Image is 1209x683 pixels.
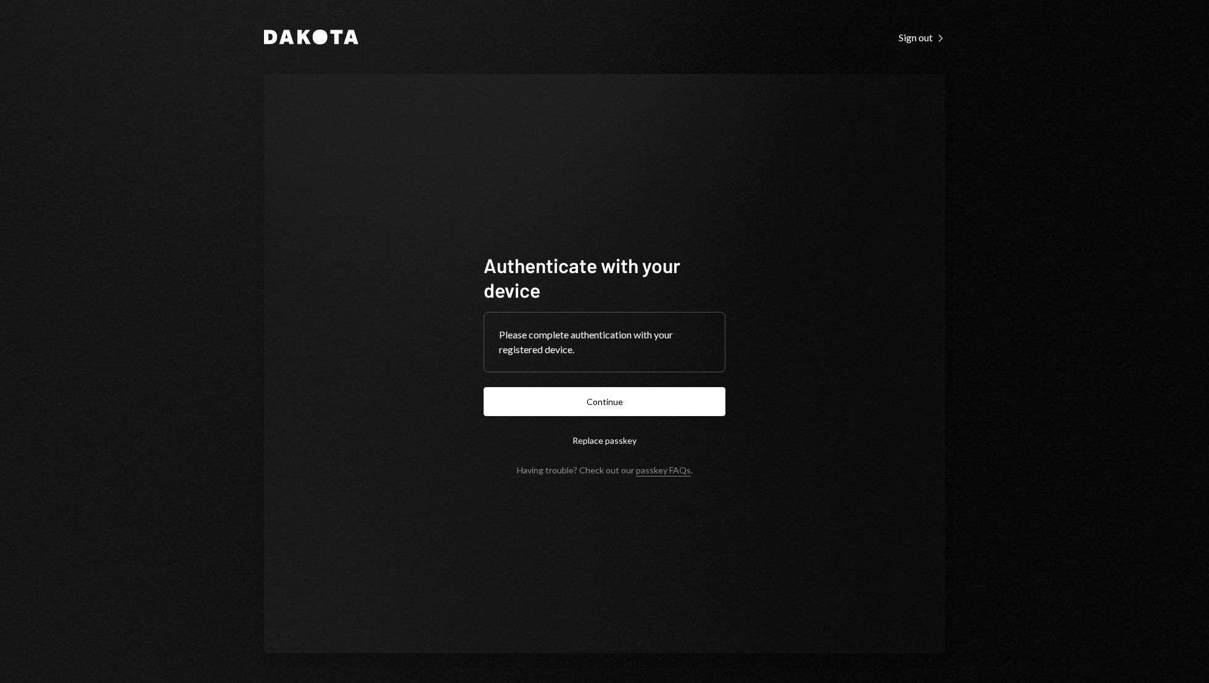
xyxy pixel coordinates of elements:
a: Sign out [899,30,945,44]
button: Continue [484,387,725,416]
div: Having trouble? Check out our . [517,465,693,475]
button: Replace passkey [484,426,725,455]
div: Sign out [899,31,945,44]
a: passkey FAQs [636,465,691,476]
h1: Authenticate with your device [484,253,725,302]
div: Please complete authentication with your registered device. [499,327,710,357]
